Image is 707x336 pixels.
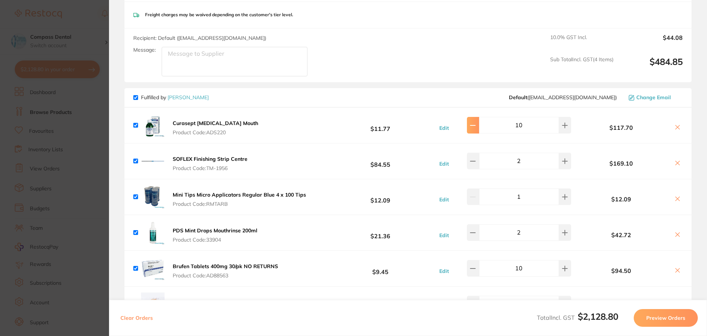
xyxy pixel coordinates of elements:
[173,191,306,198] b: Mini Tips Micro Applicators Regular Blue 4 x 100 Tips
[141,114,165,137] img: NWNhbDlsbQ
[437,232,451,239] button: Edit
[326,154,435,168] b: $84.55
[573,232,669,238] b: $42.72
[170,227,260,243] button: PDS Mint Drops Mouthrinse 200ml Product Code:33904
[636,94,671,100] span: Change Email
[173,299,242,305] b: Cotton Buds Biodegradable
[437,160,451,167] button: Edit
[173,129,258,135] span: Product Code: ADS220
[170,156,250,171] button: SOFLEX Finishing Strip Centre Product Code:TM-1956
[326,297,435,311] b: $1.64
[173,120,258,127] b: Curasept [MEDICAL_DATA] Mouth
[573,160,669,167] b: $169.10
[634,309,698,327] button: Preview Orders
[550,56,613,77] span: Sub Total Incl. GST ( 4 Items)
[326,190,435,204] b: $12.09
[437,196,451,203] button: Edit
[626,94,683,101] button: Change Email
[170,299,244,314] button: Cotton Buds Biodegradable Product Code:BIOC2
[141,149,165,173] img: emcxcnUzbg
[578,311,618,322] b: $2,128.80
[619,56,683,77] output: $484.85
[173,263,278,270] b: Brufen Tablets 400mg 30/pk NO RETURNS
[141,185,165,209] img: bHYzaXptcg
[326,261,435,275] b: $9.45
[168,94,209,101] a: [PERSON_NAME]
[170,120,260,135] button: Curasept [MEDICAL_DATA] Mouth Product Code:ADS220
[133,47,156,53] label: Message:
[537,314,618,321] span: Total Incl. GST
[173,273,278,278] span: Product Code: AD88563
[173,227,257,234] b: PDS Mint Drops Mouthrinse 200ml
[173,201,306,207] span: Product Code: RMTARB
[573,267,669,274] b: $94.50
[573,124,669,131] b: $117.70
[573,196,669,202] b: $12.09
[550,34,613,51] span: 10.0 % GST Incl.
[619,34,683,51] output: $44.08
[133,35,266,41] span: Recipient: Default ( [EMAIL_ADDRESS][DOMAIN_NAME] )
[173,156,247,162] b: SOFLEX Finishing Strip Centre
[141,94,209,100] p: Fulfilled by
[437,268,451,274] button: Edit
[326,226,435,239] b: $21.36
[170,263,280,278] button: Brufen Tablets 400mg 30/pk NO RETURNS Product Code:AD88563
[141,292,165,316] img: aHc1NWN4Mw
[509,94,527,101] b: Default
[141,221,165,245] img: cnN6cmF2cA
[326,118,435,132] b: $11.77
[145,12,293,17] p: Freight charges may be waived depending on the customer's tier level.
[170,191,308,207] button: Mini Tips Micro Applicators Regular Blue 4 x 100 Tips Product Code:RMTARB
[509,94,617,100] span: save@adamdental.com.au
[437,125,451,131] button: Edit
[118,309,155,327] button: Clear Orders
[173,165,247,171] span: Product Code: TM-1956
[173,237,257,243] span: Product Code: 33904
[141,257,165,280] img: cjZtNWx1Zw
